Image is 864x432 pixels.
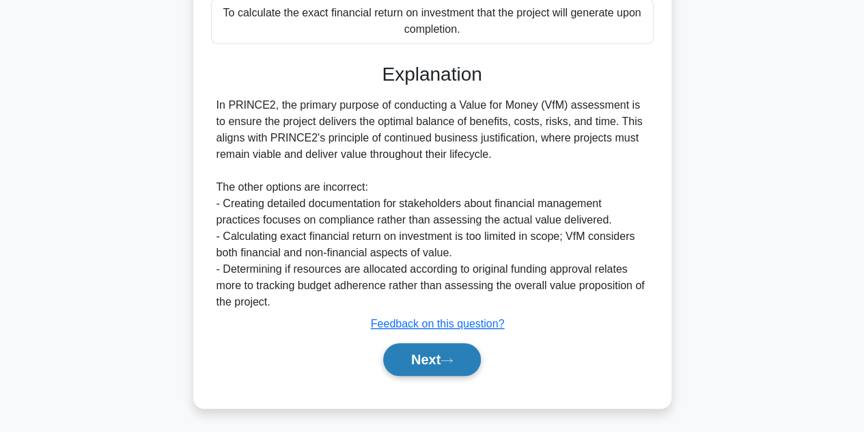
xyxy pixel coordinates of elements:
[371,318,505,329] a: Feedback on this question?
[383,343,481,376] button: Next
[219,63,645,86] h3: Explanation
[217,97,648,310] div: In PRINCE2, the primary purpose of conducting a Value for Money (VfM) assessment is to ensure the...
